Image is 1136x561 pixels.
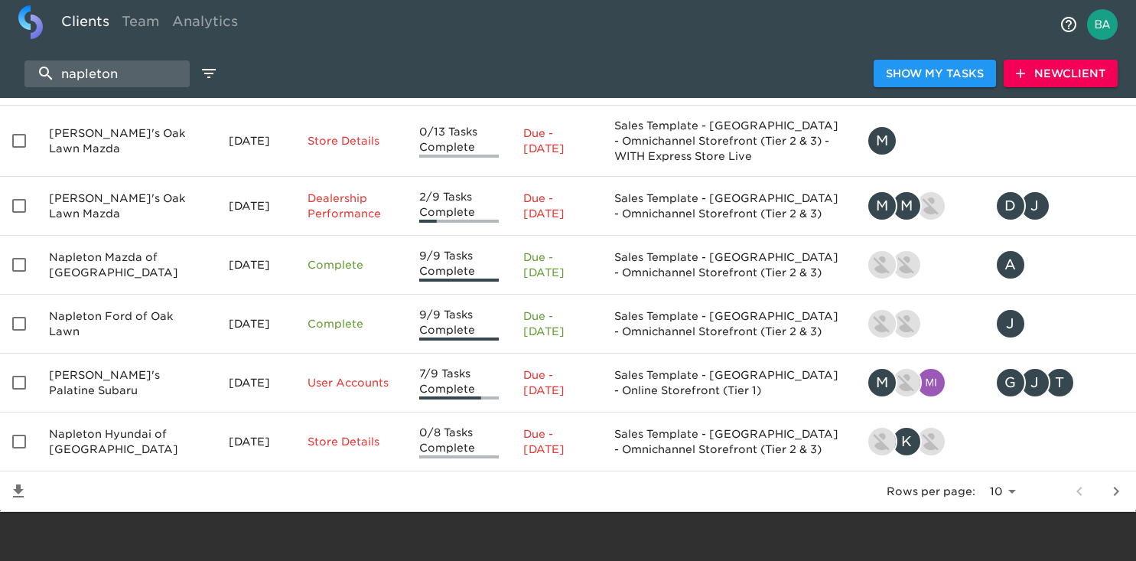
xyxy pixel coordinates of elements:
a: Analytics [166,5,244,43]
img: Profile [1087,9,1118,40]
p: Complete [308,316,395,331]
td: 2/9 Tasks Complete [407,177,511,236]
td: [PERSON_NAME]'s Oak Lawn Mazda [37,177,216,236]
div: J [995,308,1026,339]
img: logo [18,5,43,39]
td: 9/9 Tasks Complete [407,236,511,295]
p: Due - [DATE] [523,191,590,221]
span: New Client [1016,64,1105,83]
img: seth.kossin@roadster.com [868,428,896,455]
td: [DATE] [216,106,295,177]
td: 0/13 Tasks Complete [407,106,511,177]
td: Sales Template - [GEOGRAPHIC_DATA] - Online Storefront (Tier 1) [602,354,854,413]
div: matt.little@roadster.com, michael.sung@roadster.com, duncan.miller@roadster.com [867,191,971,221]
button: next page [1098,473,1134,510]
p: Store Details [308,133,395,148]
td: [DATE] [216,177,295,236]
p: User Accounts [308,375,395,390]
div: T [1044,367,1075,398]
img: austin@roadster.com [893,251,920,279]
img: duncan.miller@roadster.com [917,192,945,220]
td: Sales Template - [GEOGRAPHIC_DATA] - Omnichannel Storefront (Tier 2 & 3) [602,177,854,236]
td: [DATE] [216,236,295,295]
button: notifications [1050,6,1087,43]
td: 0/8 Tasks Complete [407,413,511,471]
div: matt.little@roadster.com [867,126,971,156]
td: Napleton Ford of Oak Lawn [37,295,216,354]
td: 7/9 Tasks Complete [407,354,511,413]
p: Complete [308,257,395,272]
td: [DATE] [216,413,295,471]
div: J [1020,367,1050,398]
p: Rows per page: [887,484,975,499]
div: J [1020,191,1050,221]
div: astorino@shopnapleton.com [995,250,1124,280]
div: M [867,126,897,156]
a: Team [116,5,166,43]
img: austin@roadster.com [917,428,945,455]
img: austin@roadster.com [893,310,920,338]
select: rows per page [981,481,1021,504]
img: austin@roadster.com [893,369,920,396]
div: jsweis@napletonmail.com [995,308,1124,339]
td: Sales Template - [GEOGRAPHIC_DATA] - Omnichannel Storefront (Tier 2 & 3) [602,413,854,471]
td: 9/9 Tasks Complete [407,295,511,354]
div: seth.kossin@roadster.com, austin@roadster.com [867,250,971,280]
td: Sales Template - [GEOGRAPHIC_DATA] - Omnichannel Storefront (Tier 2 & 3) [602,236,854,295]
td: Napleton Mazda of [GEOGRAPHIC_DATA] [37,236,216,295]
div: D [995,191,1026,221]
div: M [891,191,922,221]
p: Due - [DATE] [523,367,590,398]
span: Show My Tasks [886,64,984,83]
a: Clients [55,5,116,43]
p: Due - [DATE] [523,250,590,280]
button: NewClient [1004,60,1118,88]
img: seth.kossin@roadster.com [868,310,896,338]
td: [DATE] [216,295,295,354]
button: Show My Tasks [874,60,996,88]
div: seth.kossin@roadster.com, austin@roadster.com [867,308,971,339]
td: [PERSON_NAME]'s Palatine Subaru [37,354,216,413]
div: K [891,426,922,457]
p: Due - [DATE] [523,308,590,339]
div: G [995,367,1026,398]
td: [PERSON_NAME]'s Oak Lawn Mazda [37,106,216,177]
td: Napleton Hyundai of [GEOGRAPHIC_DATA] [37,413,216,471]
div: A [995,250,1026,280]
img: seth.kossin@roadster.com [868,251,896,279]
div: M [867,191,897,221]
td: Sales Template - [GEOGRAPHIC_DATA] - Omnichannel Storefront (Tier 2 & 3) - WITH Express Store Live [602,106,854,177]
div: M [867,367,897,398]
img: michael.a.bero@cdk.com [917,369,945,396]
p: Due - [DATE] [523,426,590,457]
div: seth.kossin@roadster.com, kushal.chinthaparthi@cdk.com, austin@roadster.com [867,426,971,457]
p: Due - [DATE] [523,126,590,156]
td: Sales Template - [GEOGRAPHIC_DATA] - Omnichannel Storefront (Tier 2 & 3) [602,295,854,354]
input: search [24,60,190,87]
button: edit [196,60,222,86]
p: Store Details [308,434,395,449]
td: [DATE] [216,354,295,413]
p: Dealership Performance [308,191,395,221]
div: gbaird@napletonmail.com, jherwehe@napletonmail.com, tdavis@napletonmail.com [995,367,1124,398]
div: dn@napletonmail.com, jherwehe@napletonmail.com [995,191,1124,221]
